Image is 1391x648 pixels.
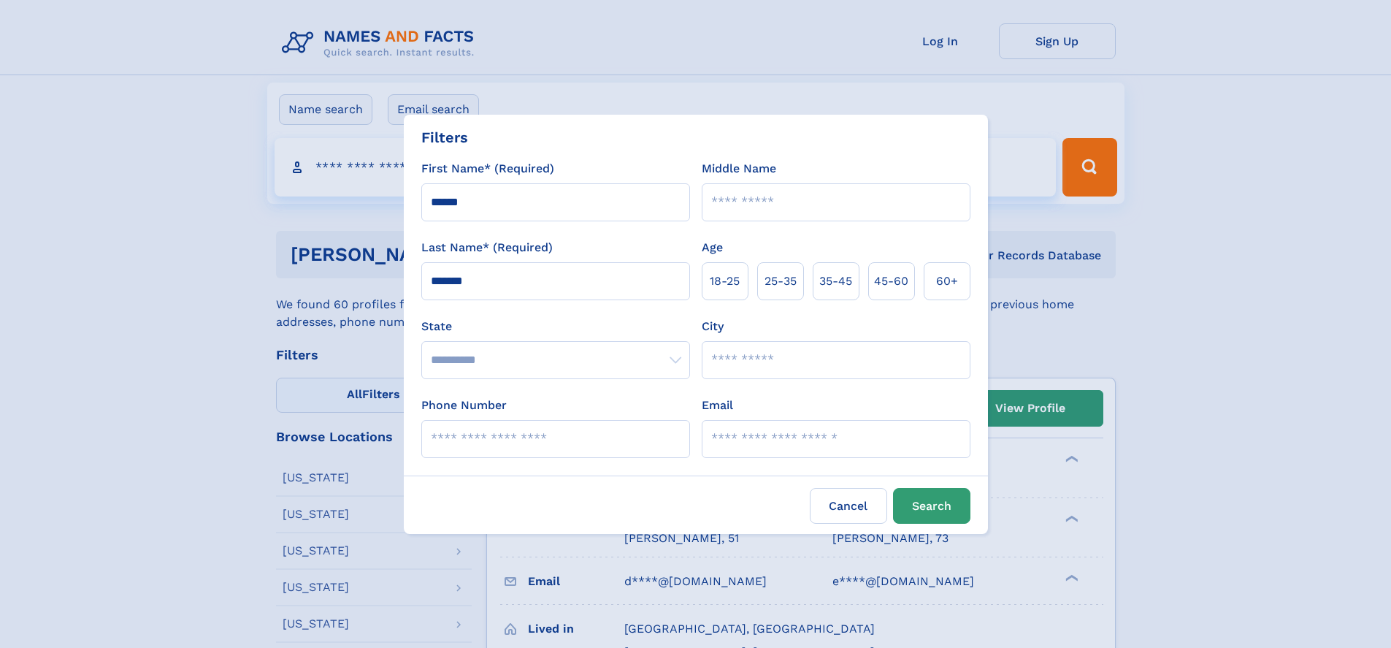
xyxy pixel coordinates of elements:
[810,488,887,524] label: Cancel
[702,318,724,335] label: City
[702,397,733,414] label: Email
[893,488,970,524] button: Search
[874,272,908,290] span: 45‑60
[765,272,797,290] span: 25‑35
[421,160,554,178] label: First Name* (Required)
[936,272,958,290] span: 60+
[819,272,852,290] span: 35‑45
[702,160,776,178] label: Middle Name
[421,318,690,335] label: State
[421,126,468,148] div: Filters
[710,272,740,290] span: 18‑25
[421,397,507,414] label: Phone Number
[702,239,723,256] label: Age
[421,239,553,256] label: Last Name* (Required)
